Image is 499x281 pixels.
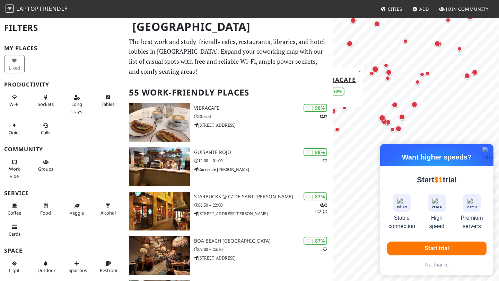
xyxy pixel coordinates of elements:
div: Map marker [380,117,389,126]
h3: Boa Beach [GEOGRAPHIC_DATA] [194,238,333,244]
h1: [GEOGRAPHIC_DATA] [127,17,331,36]
span: Stable Wi-Fi [9,101,19,107]
button: Work vibe [4,156,25,182]
p: Closed [194,113,333,120]
div: Map marker [349,16,358,25]
img: Boa Beach València [129,236,190,275]
button: Wi-Fi [4,92,25,110]
h3: Guisante Rojo [194,149,333,155]
button: Groups [35,156,56,175]
h2: Filters [4,17,121,38]
a: Vibracafe | 90% 2 Vibracafe Closed [STREET_ADDRESS] [125,103,333,142]
button: Calls [35,120,56,138]
div: Map marker [466,12,475,21]
div: | 87% [304,192,327,200]
a: Add [410,3,432,15]
p: 2 [320,113,327,120]
h3: Space [4,247,121,254]
button: Long stays [67,92,87,117]
a: Join Community [436,3,491,15]
h3: Vibracafe [194,105,333,111]
a: Boa Beach València | 87% 1 Boa Beach [GEOGRAPHIC_DATA] 09:00 – 23:30 [STREET_ADDRESS] [125,236,333,275]
img: Vibracafe [129,103,190,142]
div: Map marker [463,71,472,80]
button: Quiet [4,120,25,138]
p: The best work and study-friendly cafes, restaurants, libraries, and hotel lobbies in [GEOGRAPHIC_... [129,37,329,76]
div: Map marker [388,125,397,134]
button: Sockets [35,92,56,110]
div: Map marker [329,107,338,116]
p: 1 [321,157,327,164]
div: Map marker [455,45,464,53]
button: Spacious [67,258,87,276]
img: LaptopFriendly [6,4,14,13]
span: Cities [388,6,402,12]
div: 90% [331,88,344,96]
div: Map marker [418,70,426,79]
button: Light [4,258,25,276]
p: [STREET_ADDRESS] [194,122,333,128]
a: LaptopFriendly LaptopFriendly [6,3,68,15]
button: Food [35,200,56,218]
h3: Starbucks @ C/ de Sant [PERSON_NAME] [194,194,333,200]
p: 2 1 1 [315,202,327,215]
img: Starbucks @ C/ de Sant Vicent Màrtir [129,192,190,230]
div: Map marker [384,74,392,82]
div: Map marker [470,68,479,77]
span: Add [419,6,429,12]
p: 12:00 – 01:00 [194,157,333,164]
span: Video/audio calls [41,129,50,136]
div: Map marker [397,112,406,121]
div: Map marker [413,78,422,86]
span: Join Community [446,6,489,12]
h2: 55 Work-Friendly Places [129,82,329,103]
div: Map marker [401,37,410,45]
h3: Community [4,146,121,153]
span: Power sockets [38,101,54,107]
span: Friendly [40,5,68,12]
div: Map marker [444,16,452,24]
div: Map marker [377,113,387,123]
div: Map marker [410,100,419,109]
div: Map marker [345,39,354,48]
p: 08:30 – 22:00 [194,202,333,208]
div: | 88% [304,148,327,156]
h3: Productivity [4,81,121,88]
button: Veggie [67,200,87,218]
div: Map marker [340,103,349,112]
span: Restroom [100,267,120,273]
h3: My Places [4,45,121,52]
button: Tables [98,92,118,110]
button: Outdoor [35,258,56,276]
p: 1 [321,246,327,253]
span: Veggie [70,210,84,216]
span: Long stays [71,101,82,114]
button: Coffee [4,200,25,218]
div: Map marker [333,125,341,134]
p: 09:00 – 23:30 [194,246,333,253]
div: Map marker [368,69,376,78]
p: [STREET_ADDRESS] [194,255,333,261]
a: Cities [378,3,405,15]
div: Map marker [394,124,403,133]
div: Map marker [382,61,390,70]
div: Map marker [390,100,399,109]
div: Map marker [433,39,442,48]
span: Outdoor area [37,267,55,273]
span: Food [40,210,51,216]
a: Vibracafe [319,75,356,84]
p: Carrer de [PERSON_NAME] [194,166,333,173]
span: Group tables [38,166,53,172]
h3: Service [4,190,121,197]
span: Laptop [16,5,39,12]
div: Map marker [373,19,382,28]
a: Starbucks @ C/ de Sant Vicent Màrtir | 87% 211 Starbucks @ C/ de Sant [PERSON_NAME] 08:30 – 22:00... [125,192,333,230]
span: People working [9,166,20,179]
div: Map marker [383,118,392,127]
button: Restroom [98,258,118,276]
div: Map marker [370,64,380,74]
span: Coffee [8,210,21,216]
span: Work-friendly tables [102,101,114,107]
span: Alcohol [100,210,116,216]
div: Map marker [384,68,393,77]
